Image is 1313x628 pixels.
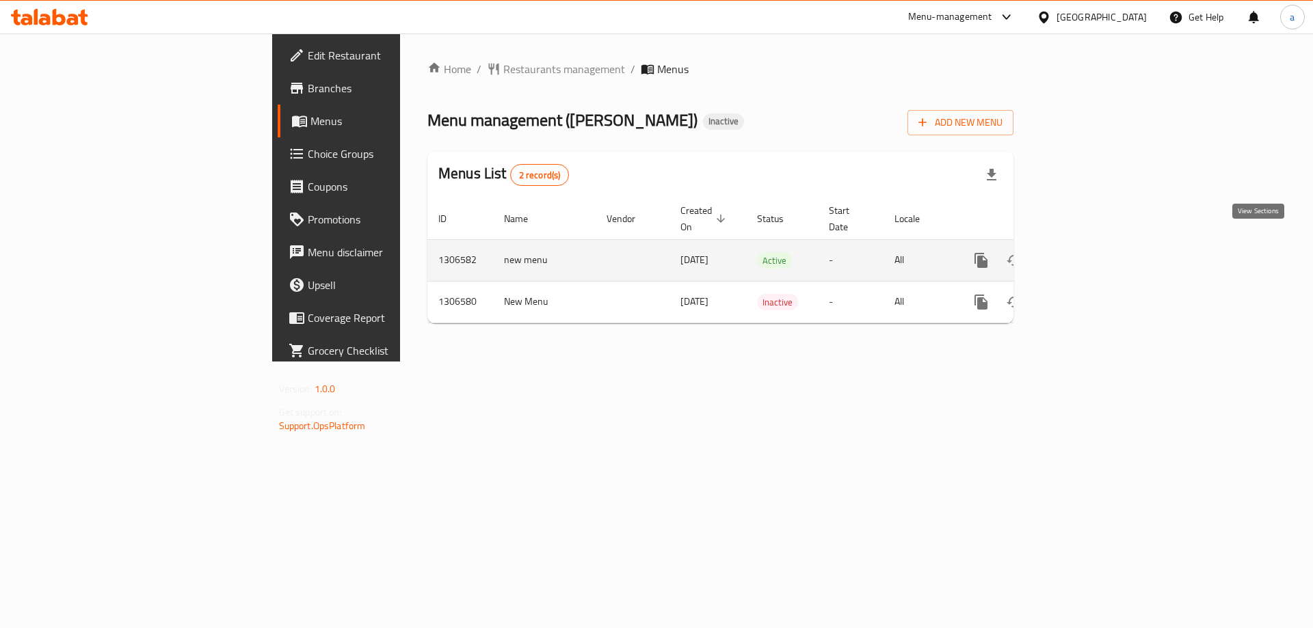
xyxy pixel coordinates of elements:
[907,110,1013,135] button: Add New Menu
[657,61,689,77] span: Menus
[918,114,1003,131] span: Add New Menu
[308,47,481,64] span: Edit Restaurant
[998,286,1031,318] button: Change Status
[308,244,481,260] span: Menu disclaimer
[278,105,492,137] a: Menus
[427,105,698,135] span: Menu management ( [PERSON_NAME] )
[757,210,801,227] span: Status
[818,239,884,281] td: -
[308,310,481,326] span: Coverage Report
[829,202,867,235] span: Start Date
[908,9,992,25] div: Menu-management
[310,113,481,129] span: Menus
[278,269,492,301] a: Upsell
[278,236,492,269] a: Menu disclaimer
[818,281,884,323] td: -
[308,178,481,195] span: Coupons
[894,210,938,227] span: Locale
[278,170,492,203] a: Coupons
[278,334,492,367] a: Grocery Checklist
[757,295,798,310] span: Inactive
[308,80,481,96] span: Branches
[884,239,954,281] td: All
[504,210,546,227] span: Name
[680,202,730,235] span: Created On
[308,342,481,359] span: Grocery Checklist
[315,380,336,398] span: 1.0.0
[278,72,492,105] a: Branches
[493,281,596,323] td: New Menu
[308,277,481,293] span: Upsell
[503,61,625,77] span: Restaurants management
[965,286,998,318] button: more
[680,292,708,310] span: [DATE]
[757,253,792,269] span: Active
[757,252,792,269] div: Active
[279,417,366,435] a: Support.OpsPlatform
[279,403,342,421] span: Get support on:
[279,380,313,398] span: Version:
[278,39,492,72] a: Edit Restaurant
[278,301,492,334] a: Coverage Report
[511,169,569,182] span: 2 record(s)
[703,115,744,127] span: Inactive
[427,61,1013,77] nav: breadcrumb
[631,61,635,77] li: /
[510,164,570,186] div: Total records count
[703,113,744,130] div: Inactive
[487,61,625,77] a: Restaurants management
[427,198,1107,323] table: enhanced table
[438,163,569,186] h2: Menus List
[954,198,1107,240] th: Actions
[493,239,596,281] td: new menu
[975,159,1008,191] div: Export file
[438,210,464,227] span: ID
[884,281,954,323] td: All
[278,137,492,170] a: Choice Groups
[1057,10,1147,25] div: [GEOGRAPHIC_DATA]
[965,244,998,277] button: more
[308,211,481,228] span: Promotions
[308,146,481,162] span: Choice Groups
[607,210,653,227] span: Vendor
[1290,10,1295,25] span: a
[680,251,708,269] span: [DATE]
[278,203,492,236] a: Promotions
